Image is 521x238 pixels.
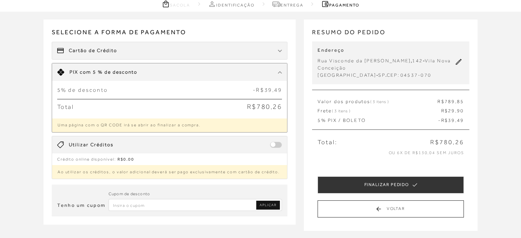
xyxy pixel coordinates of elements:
span: Valor dos produtos [318,98,388,105]
span: Total: [318,138,337,147]
span: ( 3 itens ) [370,99,389,104]
span: SP [378,72,385,78]
img: chevron [278,50,282,52]
span: 5% de desconto [57,86,108,94]
input: Inserir Código da Promoção [109,199,282,211]
div: , - [318,57,454,72]
button: FINALIZAR PEDIDO [318,176,464,193]
p: Ao utilizar os créditos, o valor adicional deverá ser pago exclusivamente com cartão de crédito. [52,165,287,179]
span: APLICAR [260,203,276,208]
label: Cupom de desconto [109,191,150,197]
span: -R$39,49 [253,86,282,94]
span: Total [57,103,74,111]
a: Aplicar Código [256,201,280,210]
p: Endereço [318,47,454,54]
span: R$780,26 [430,138,464,147]
span: Rua Visconde da [PERSON_NAME] [318,58,411,63]
span: ,90 [455,108,464,113]
span: com 5 % de desconto [80,69,137,75]
span: Selecione a forma de pagamento [52,28,288,42]
span: ou 6x de R$130,04 sem juros [388,150,464,155]
span: 142 [412,58,423,63]
span: 789 [445,99,455,104]
span: 29 [448,108,455,113]
span: 04537-070 [400,72,431,78]
span: Cartão de Crédito [69,47,117,54]
span: [GEOGRAPHIC_DATA] [318,72,376,78]
span: Frete [318,108,350,114]
div: - . [318,72,454,79]
p: Uma página com o QR CODE irá se abrir ao finalizar a compra. [52,118,287,132]
span: 5% PIX / BOLETO [318,117,366,123]
span: Crédito online disponível: [57,157,116,162]
span: PIX [70,69,78,75]
span: ( 3 itens ) [332,109,350,113]
span: R$0.00 [117,157,135,162]
span: R$ [437,99,444,104]
span: Vila Nova Conceição [318,58,451,71]
button: Voltar [318,200,464,217]
span: R$ [441,108,448,113]
span: Utilizar Créditos [69,141,113,148]
h2: RESUMO DO PEDIDO [312,28,469,42]
span: -R$39,49 [438,117,464,124]
span: R$780,26 [247,103,282,110]
span: ,85 [455,99,464,104]
h3: Tenho um cupom [57,202,106,209]
span: CEP: [387,72,399,78]
img: chevron [278,71,282,74]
